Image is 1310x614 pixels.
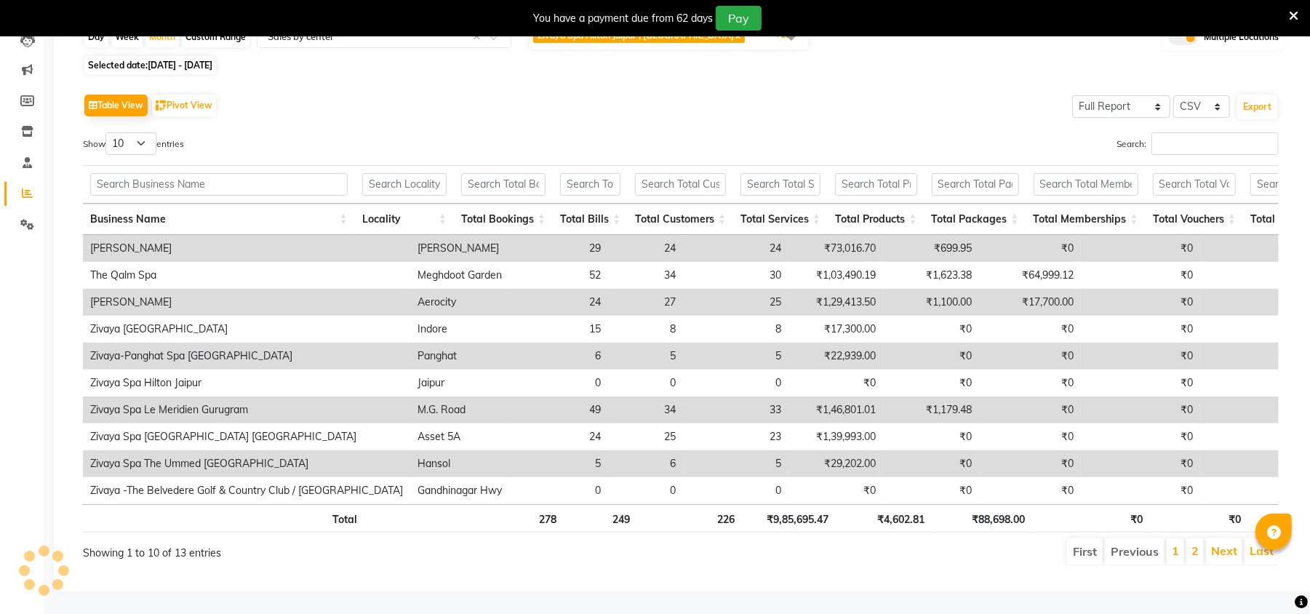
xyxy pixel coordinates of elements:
[883,477,979,504] td: ₹0
[410,396,509,423] td: M.G. Road
[788,423,883,450] td: ₹1,39,993.00
[979,289,1081,316] td: ₹17,700.00
[355,204,455,235] th: Locality: activate to sort column ascending
[1200,262,1298,289] td: ₹0
[148,60,212,71] span: [DATE] - [DATE]
[608,316,683,343] td: 8
[683,235,788,262] td: 24
[1081,235,1200,262] td: ₹0
[1211,543,1237,558] a: Next
[509,396,608,423] td: 49
[84,56,216,74] span: Selected date:
[883,316,979,343] td: ₹0
[608,343,683,370] td: 5
[608,235,683,262] td: 24
[979,262,1081,289] td: ₹64,999.12
[979,477,1081,504] td: ₹0
[1204,31,1279,45] span: Multiple Locations
[410,235,509,262] td: [PERSON_NAME]
[608,289,683,316] td: 27
[410,343,509,370] td: Panghat
[553,204,628,235] th: Total Bills: activate to sort column ascending
[883,423,979,450] td: ₹0
[628,204,733,235] th: Total Customers: activate to sort column ascending
[1200,396,1298,423] td: ₹0
[90,173,348,196] input: Search Business Name
[1146,204,1244,235] th: Total Vouchers: activate to sort column ascending
[145,27,179,47] div: Month
[608,262,683,289] td: 34
[883,396,979,423] td: ₹1,179.48
[683,396,788,423] td: 33
[1026,204,1146,235] th: Total Memberships: activate to sort column ascending
[836,504,932,533] th: ₹4,602.81
[182,27,249,47] div: Custom Range
[509,316,608,343] td: 15
[788,370,883,396] td: ₹0
[1081,370,1200,396] td: ₹0
[509,343,608,370] td: 6
[410,289,509,316] td: Aerocity
[979,370,1081,396] td: ₹0
[788,289,883,316] td: ₹1,29,413.50
[1153,173,1237,196] input: Search Total Vouchers
[1034,173,1138,196] input: Search Total Memberships
[509,477,608,504] td: 0
[1250,543,1274,558] a: Last
[1200,477,1298,504] td: ₹0
[1117,132,1279,155] label: Search:
[742,504,836,533] th: ₹9,85,695.47
[932,504,1033,533] th: ₹88,698.00
[637,504,742,533] th: 226
[716,6,762,31] button: Pay
[83,204,355,235] th: Business Name: activate to sort column ascending
[932,173,1019,196] input: Search Total Packages
[883,262,979,289] td: ₹1,623.38
[1081,450,1200,477] td: ₹0
[608,396,683,423] td: 34
[835,173,916,196] input: Search Total Products
[979,235,1081,262] td: ₹0
[1237,95,1277,119] button: Export
[1081,423,1200,450] td: ₹0
[410,450,509,477] td: Hansol
[608,450,683,477] td: 6
[362,173,447,196] input: Search Locality
[509,235,608,262] td: 29
[608,370,683,396] td: 0
[1200,370,1298,396] td: ₹0
[979,316,1081,343] td: ₹0
[1081,477,1200,504] td: ₹0
[979,396,1081,423] td: ₹0
[83,504,364,533] th: Total
[683,289,788,316] td: 25
[979,343,1081,370] td: ₹0
[733,204,828,235] th: Total Services: activate to sort column ascending
[1032,504,1150,533] th: ₹0
[454,204,553,235] th: Total Bookings: activate to sort column ascending
[156,100,167,111] img: pivot.png
[83,423,410,450] td: Zivaya Spa [GEOGRAPHIC_DATA] [GEOGRAPHIC_DATA]
[788,343,883,370] td: ₹22,939.00
[883,343,979,370] td: ₹0
[83,370,410,396] td: Zivaya Spa Hilton Jaipur
[111,27,143,47] div: Week
[683,262,788,289] td: 30
[83,316,410,343] td: Zivaya [GEOGRAPHIC_DATA]
[1200,235,1298,262] td: ₹0
[1191,543,1199,558] a: 2
[979,423,1081,450] td: ₹0
[83,235,410,262] td: [PERSON_NAME]
[924,204,1026,235] th: Total Packages: activate to sort column ascending
[883,289,979,316] td: ₹1,100.00
[461,173,546,196] input: Search Total Bookings
[683,316,788,343] td: 8
[635,173,726,196] input: Search Total Customers
[788,316,883,343] td: ₹17,300.00
[1081,316,1200,343] td: ₹0
[410,316,509,343] td: Indore
[683,343,788,370] td: 5
[83,477,410,504] td: Zivaya -The Belvedere Golf & Country Club / [GEOGRAPHIC_DATA]
[883,450,979,477] td: ₹0
[883,370,979,396] td: ₹0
